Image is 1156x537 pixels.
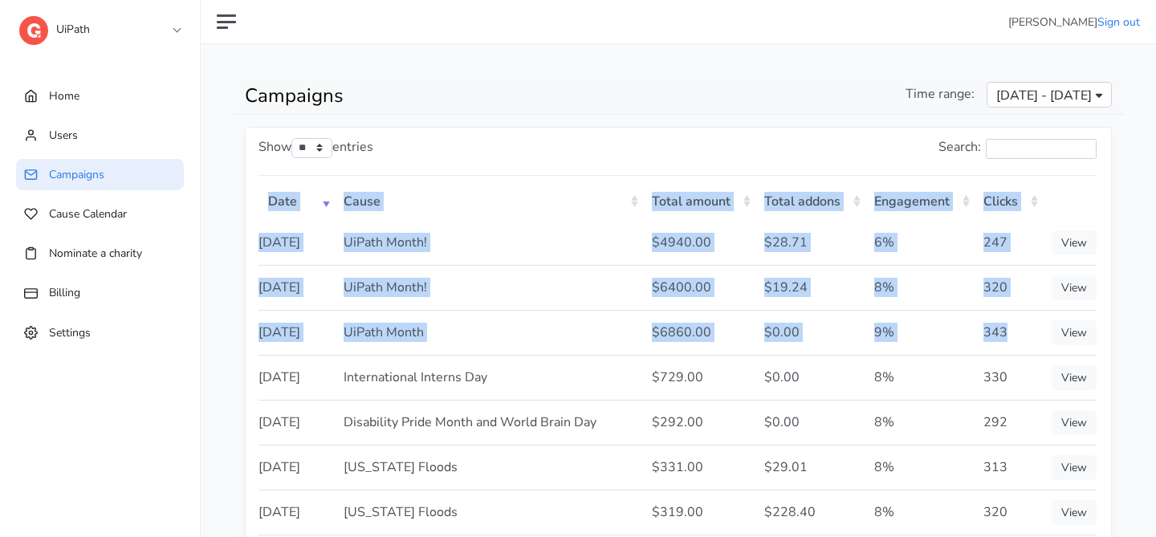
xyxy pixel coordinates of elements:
td: 8% [865,400,974,445]
td: $6860.00 [642,310,755,355]
td: 313 [974,445,1042,490]
td: 247 [974,221,1042,265]
td: [DATE] [258,490,334,535]
a: Sign out [1097,14,1140,30]
td: 8% [865,355,974,400]
td: [DATE] [258,310,334,355]
td: $6400.00 [642,265,755,310]
td: 8% [865,445,974,490]
td: $729.00 [642,355,755,400]
span: Users [49,128,78,143]
td: 320 [974,265,1042,310]
a: View [1052,230,1097,255]
th: Total addons: activate to sort column ascending [755,180,865,221]
td: $19.24 [755,265,865,310]
td: $29.01 [755,445,865,490]
td: $28.71 [755,221,865,265]
th: Clicks: activate to sort column ascending [974,180,1042,221]
a: Home [16,80,184,112]
span: Billing [49,285,80,300]
span: Nominate a charity [49,246,142,261]
a: View [1052,455,1097,480]
a: View [1052,410,1097,435]
a: View [1052,365,1097,390]
a: View [1052,320,1097,345]
a: View [1052,275,1097,300]
td: International Interns Day [334,355,642,400]
span: Time range: [906,84,975,104]
label: Show entries [258,137,373,158]
span: Home [49,88,79,104]
td: [DATE] [258,355,334,400]
td: [US_STATE] Floods [334,490,642,535]
a: Users [16,120,184,151]
a: Campaigns [16,159,184,190]
td: $0.00 [755,310,865,355]
span: Campaigns [49,167,104,182]
td: 292 [974,400,1042,445]
th: Date: activate to sort column ascending [258,180,334,221]
td: 343 [974,310,1042,355]
th: Engagement: activate to sort column ascending [865,180,974,221]
td: 8% [865,265,974,310]
h1: Campaigns [245,84,666,108]
a: Billing [16,277,184,308]
span: Settings [49,324,91,340]
td: $228.40 [755,490,865,535]
td: 8% [865,490,974,535]
td: [DATE] [258,265,334,310]
a: Cause Calendar [16,198,184,230]
select: Showentries [291,138,332,158]
th: Cause: activate to sort column ascending [334,180,642,221]
td: $0.00 [755,400,865,445]
td: 9% [865,310,974,355]
td: Disability Pride Month and World Brain Day [334,400,642,445]
a: Settings [16,317,184,348]
td: UiPath Month! [334,221,642,265]
td: [DATE] [258,445,334,490]
td: $331.00 [642,445,755,490]
a: Nominate a charity [16,238,184,269]
td: [DATE] [258,221,334,265]
td: UiPath Month [334,310,642,355]
td: 320 [974,490,1042,535]
th: Total amount: activate to sort column ascending [642,180,755,221]
td: $0.00 [755,355,865,400]
td: [DATE] [258,400,334,445]
img: logo-dashboard-4662da770dd4bea1a8774357aa970c5cb092b4650ab114813ae74da458e76571.svg [19,16,48,45]
td: 330 [974,355,1042,400]
a: UiPath [19,11,180,40]
td: [US_STATE] Floods [334,445,642,490]
span: [DATE] - [DATE] [996,86,1092,105]
label: Search: [938,137,1097,159]
td: $4940.00 [642,221,755,265]
td: UiPath Month! [334,265,642,310]
a: View [1052,500,1097,525]
td: $292.00 [642,400,755,445]
td: 6% [865,221,974,265]
span: Cause Calendar [49,206,127,222]
input: Search: [986,139,1097,159]
li: [PERSON_NAME] [1008,14,1140,31]
td: $319.00 [642,490,755,535]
